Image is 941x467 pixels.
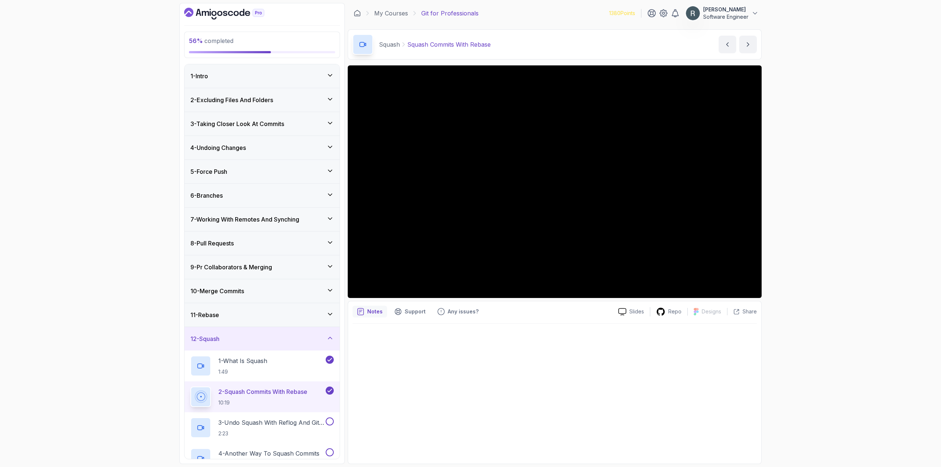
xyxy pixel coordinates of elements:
button: 9-Pr Collaborators & Merging [185,255,340,279]
button: 11-Rebase [185,303,340,327]
h3: 9 - Pr Collaborators & Merging [190,263,272,272]
button: notes button [353,306,387,317]
p: Repo [668,308,681,315]
p: 10:19 [218,399,307,406]
button: 3-Undo Squash With Reflog And Git Reset2:23 [190,417,334,438]
h3: 2 - Excluding Files And Folders [190,96,273,104]
button: 1-What Is Squash1:49 [190,356,334,376]
span: 56 % [189,37,203,44]
img: user profile image [686,6,700,20]
p: 1 - What Is Squash [218,356,267,365]
p: 4 - Another Way To Squash Commits [218,449,319,458]
button: 5-Force Push [185,160,340,183]
p: Squash [379,40,400,49]
p: Support [405,308,426,315]
h3: 8 - Pull Requests [190,239,234,248]
button: 3-Taking Closer Look At Commits [185,112,340,136]
h3: 5 - Force Push [190,167,227,176]
button: previous content [719,36,736,53]
h3: 6 - Branches [190,191,223,200]
p: Git for Professionals [421,9,479,18]
p: 3 - Undo Squash With Reflog And Git Reset [218,418,324,427]
p: [PERSON_NAME] [703,6,748,13]
button: 10-Merge Commits [185,279,340,303]
a: Dashboard [184,8,281,19]
button: 2-Excluding Files And Folders [185,88,340,112]
h3: 1 - Intro [190,72,208,80]
p: 1380 Points [609,10,635,17]
p: Slides [629,308,644,315]
h3: 7 - Working With Remotes And Synching [190,215,299,224]
button: user profile image[PERSON_NAME]Software Engineer [686,6,759,21]
button: Share [727,308,757,315]
h3: 11 - Rebase [190,310,219,319]
p: Designs [702,308,721,315]
button: 1-Intro [185,64,340,88]
p: Share [743,308,757,315]
h3: 12 - Squash [190,334,219,343]
h3: 3 - Taking Closer Look At Commits [190,119,284,128]
iframe: 2 - Squash commits with rebase -i [348,65,762,298]
button: 7-Working With Remotes And Synching [185,208,340,231]
a: Repo [650,307,687,316]
button: 12-Squash [185,327,340,351]
p: 2:23 [218,430,324,437]
button: 2-Squash Commits With Rebase10:19 [190,387,334,407]
p: Squash Commits With Rebase [407,40,491,49]
button: Support button [390,306,430,317]
button: 6-Branches [185,184,340,207]
a: Dashboard [354,10,361,17]
p: 1:49 [218,368,267,376]
button: 4-Undoing Changes [185,136,340,159]
button: next content [739,36,757,53]
a: My Courses [374,9,408,18]
h3: 4 - Undoing Changes [190,143,246,152]
a: Slides [612,308,650,316]
button: 8-Pull Requests [185,231,340,255]
p: 2 - Squash Commits With Rebase [218,387,307,396]
p: Any issues? [448,308,479,315]
h3: 10 - Merge Commits [190,287,244,295]
button: Feedback button [433,306,483,317]
p: Software Engineer [703,13,748,21]
p: Notes [367,308,383,315]
span: completed [189,37,233,44]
